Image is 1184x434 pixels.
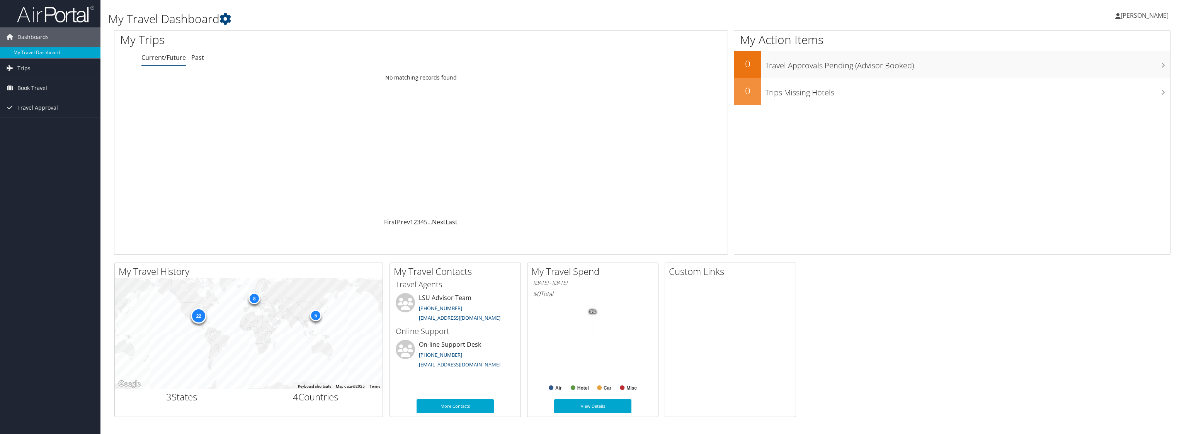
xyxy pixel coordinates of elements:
div: 22 [191,308,206,324]
h2: My Travel Spend [531,265,658,278]
tspan: 0% [590,310,596,314]
h3: Online Support [396,326,515,337]
a: Current/Future [141,53,186,62]
span: Dashboards [17,27,49,47]
li: On-line Support Desk [392,340,519,371]
a: View Details [554,399,631,413]
a: 3 [417,218,420,226]
h2: 0 [734,84,761,97]
a: More Contacts [417,399,494,413]
span: Trips [17,59,31,78]
td: No matching records found [114,71,728,85]
a: [EMAIL_ADDRESS][DOMAIN_NAME] [419,314,500,321]
a: Next [432,218,446,226]
span: [PERSON_NAME] [1121,11,1169,20]
a: 5 [424,218,427,226]
span: Map data ©2025 [336,384,365,388]
img: airportal-logo.png [17,5,94,23]
a: First [384,218,397,226]
h2: Countries [255,390,377,403]
button: Keyboard shortcuts [298,384,331,389]
h2: 0 [734,57,761,70]
text: Hotel [577,385,589,391]
h2: My Travel History [119,265,383,278]
a: 0Trips Missing Hotels [734,78,1170,105]
h1: My Trips [120,32,466,48]
span: Book Travel [17,78,47,98]
h3: Travel Approvals Pending (Advisor Booked) [765,56,1170,71]
text: Air [555,385,562,391]
div: 5 [310,310,322,321]
h1: My Travel Dashboard [108,11,820,27]
a: Prev [397,218,410,226]
text: Car [604,385,611,391]
a: [EMAIL_ADDRESS][DOMAIN_NAME] [419,361,500,368]
span: … [427,218,432,226]
a: 0Travel Approvals Pending (Advisor Booked) [734,51,1170,78]
a: [PHONE_NUMBER] [419,351,462,358]
h3: Trips Missing Hotels [765,83,1170,98]
a: [PERSON_NAME] [1115,4,1176,27]
h6: [DATE] - [DATE] [533,279,652,287]
text: Misc [626,385,637,391]
a: Last [446,218,458,226]
a: Past [191,53,204,62]
a: 2 [413,218,417,226]
h2: My Travel Contacts [394,265,521,278]
img: Google [117,379,142,389]
h2: States [121,390,243,403]
span: 3 [166,390,172,403]
h3: Travel Agents [396,279,515,290]
li: LSU Advisor Team [392,293,519,325]
a: 4 [420,218,424,226]
span: $0 [533,290,540,298]
span: 4 [293,390,298,403]
h1: My Action Items [734,32,1170,48]
span: Travel Approval [17,98,58,117]
a: [PHONE_NUMBER] [419,305,462,312]
a: 1 [410,218,413,226]
h2: Custom Links [669,265,796,278]
div: 8 [248,293,260,304]
h6: Total [533,290,652,298]
a: Terms (opens in new tab) [369,384,380,388]
a: Open this area in Google Maps (opens a new window) [117,379,142,389]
